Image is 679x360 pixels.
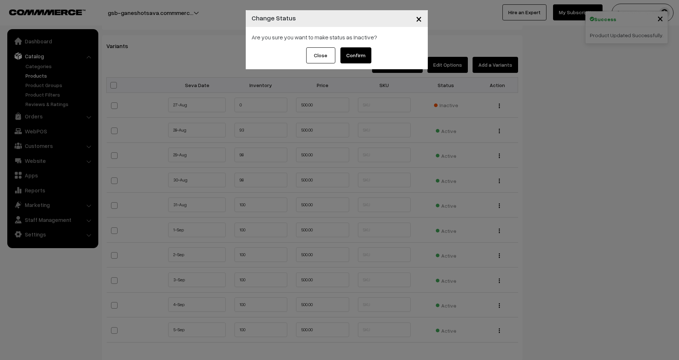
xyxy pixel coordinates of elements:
button: Close [410,7,428,30]
span: × [416,12,422,25]
button: Confirm [340,47,371,63]
button: Close [306,47,335,63]
h4: Change Status [252,13,296,23]
div: Are you sure you want to make status as Inactive? [252,33,422,42]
